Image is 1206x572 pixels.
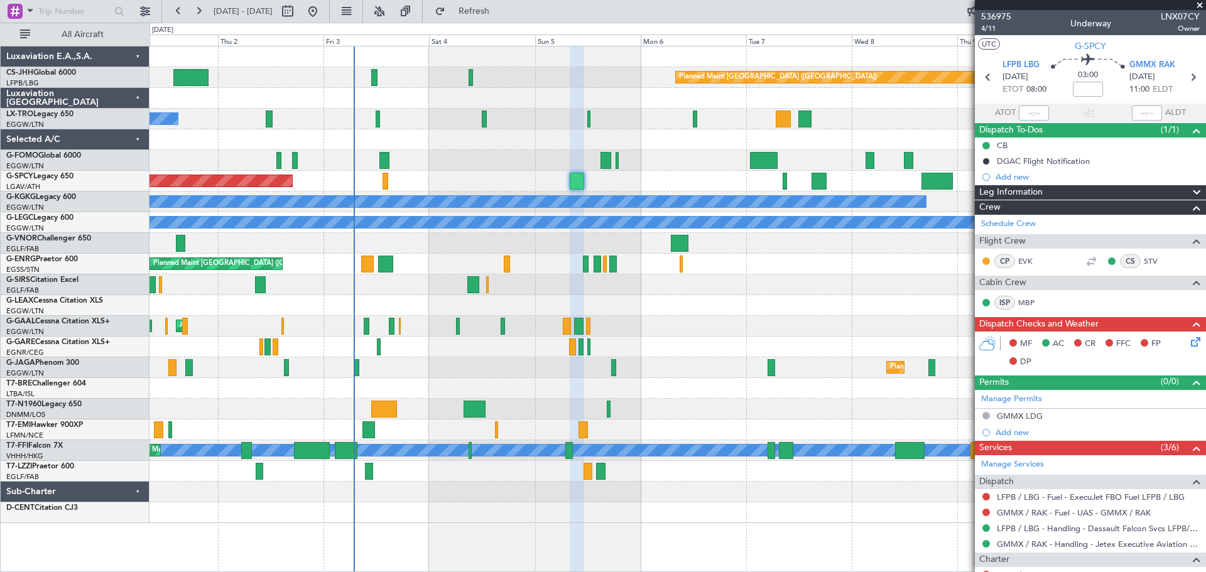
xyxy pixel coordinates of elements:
div: CS [1120,254,1141,268]
a: GMMX / RAK - Fuel - UAS - GMMX / RAK [997,507,1151,518]
a: G-GARECessna Citation XLS+ [6,338,110,346]
div: Wed 8 [852,35,957,46]
a: G-ENRGPraetor 600 [6,256,78,263]
a: GMMX / RAK - Handling - Jetex Executive Aviation GMMX / RAK [997,539,1200,549]
a: G-LEGCLegacy 600 [6,214,73,222]
a: G-JAGAPhenom 300 [6,359,79,367]
span: G-SPCY [6,173,33,180]
a: EGGW/LTN [6,224,44,233]
a: EGGW/LTN [6,306,44,316]
div: Sat 4 [429,35,535,46]
div: GMMX LDG [997,411,1043,421]
span: LX-TRO [6,111,33,118]
div: AOG Maint Dusseldorf [180,316,253,335]
a: LFPB / LBG - Fuel - ExecuJet FBO Fuel LFPB / LBG [997,492,1185,502]
a: Manage Services [981,458,1044,471]
div: ISP [994,296,1015,310]
span: ALDT [1165,107,1186,119]
span: Refresh [448,7,501,16]
button: UTC [978,38,1000,50]
span: Dispatch [979,475,1014,489]
div: Planned Maint [GEOGRAPHIC_DATA] ([GEOGRAPHIC_DATA]) [679,68,877,87]
div: CB [997,140,1008,151]
span: G-KGKG [6,193,36,201]
div: DGAC Flight Notification [997,156,1090,166]
span: All Aircraft [33,30,133,39]
a: VHHH/HKG [6,451,43,461]
div: Tue 7 [746,35,852,46]
a: T7-FFIFalcon 7X [6,442,63,450]
span: ELDT [1153,84,1173,96]
a: G-FOMOGlobal 6000 [6,152,81,159]
span: [DATE] [1129,71,1155,84]
div: Planned Maint [GEOGRAPHIC_DATA] ([GEOGRAPHIC_DATA]) [153,254,351,273]
a: EGLF/FAB [6,472,39,482]
span: Dispatch To-Dos [979,123,1043,138]
span: LNX07CY [1161,10,1200,23]
span: Services [979,441,1012,455]
div: Sun 5 [535,35,641,46]
span: ETOT [1002,84,1023,96]
span: Permits [979,375,1009,390]
div: CP [994,254,1015,268]
a: G-VNORChallenger 650 [6,235,91,242]
span: G-LEAX [6,297,33,305]
span: T7-LZZI [6,463,32,470]
a: EGGW/LTN [6,369,44,378]
span: Charter [979,553,1009,567]
a: EGLF/FAB [6,244,39,254]
span: CS-JHH [6,69,33,77]
span: T7-N1960 [6,401,41,408]
div: Fri 3 [323,35,429,46]
span: (0/0) [1161,375,1179,388]
span: D-CENT [6,504,35,512]
a: MBP [1018,297,1046,308]
a: G-GAALCessna Citation XLS+ [6,318,110,325]
span: LFPB LBG [1002,59,1040,72]
a: LFPB/LBG [6,78,39,88]
a: EGGW/LTN [6,161,44,171]
a: T7-EMIHawker 900XP [6,421,83,429]
a: LTBA/ISL [6,389,35,399]
a: EGSS/STN [6,265,40,274]
div: Wed 1 [112,35,218,46]
span: G-VNOR [6,235,37,242]
span: 536975 [981,10,1011,23]
button: Refresh [429,1,504,21]
span: Flight Crew [979,234,1026,249]
span: 08:00 [1026,84,1046,96]
a: EGGW/LTN [6,203,44,212]
a: CS-JHHGlobal 6000 [6,69,76,77]
a: G-KGKGLegacy 600 [6,193,76,201]
a: Schedule Crew [981,218,1036,230]
span: G-SIRS [6,276,30,284]
span: 11:00 [1129,84,1149,96]
div: Thu 9 [957,35,1063,46]
button: All Aircraft [14,24,136,45]
a: EVK [1018,256,1046,267]
a: EGLF/FAB [6,286,39,295]
a: LX-TROLegacy 650 [6,111,73,118]
span: DP [1020,356,1031,369]
span: AC [1053,338,1064,350]
div: Add new [996,427,1200,438]
a: T7-BREChallenger 604 [6,380,86,387]
div: Add new [996,171,1200,182]
span: FP [1151,338,1161,350]
span: (3/6) [1161,441,1179,454]
span: Leg Information [979,185,1043,200]
span: (1/1) [1161,123,1179,136]
span: G-JAGA [6,359,35,367]
a: D-CENTCitation CJ3 [6,504,78,512]
a: EGGW/LTN [6,327,44,337]
a: T7-LZZIPraetor 600 [6,463,74,470]
div: [DATE] [152,25,173,36]
div: Thu 2 [218,35,323,46]
a: LFMN/NCE [6,431,43,440]
span: 03:00 [1078,69,1098,82]
input: --:-- [1019,105,1049,121]
a: EGNR/CEG [6,348,44,357]
span: T7-BRE [6,380,32,387]
span: G-FOMO [6,152,38,159]
span: FFC [1116,338,1131,350]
